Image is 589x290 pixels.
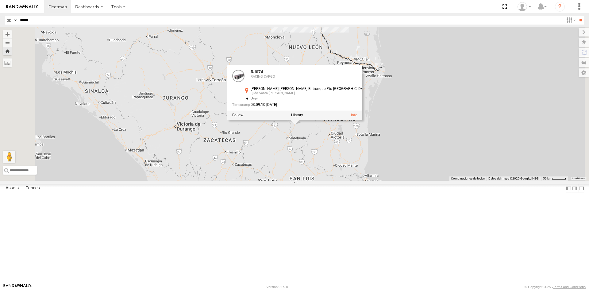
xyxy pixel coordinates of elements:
button: Zoom Home [3,47,12,55]
img: rand-logo.svg [6,5,38,9]
div: Version: 309.01 [267,285,290,289]
div: © Copyright 2025 - [525,285,586,289]
div: Ejido Santa [PERSON_NAME] [251,91,368,95]
label: Hide Summary Table [578,184,584,193]
div: RJ074 [251,70,368,74]
label: Realtime tracking of Asset [232,113,243,117]
button: Combinaciones de teclas [451,176,485,181]
label: Measure [3,58,12,67]
a: Visit our Website [3,284,32,290]
label: Search Filter Options [564,16,577,25]
a: Condiciones (se abre en una nueva pestaña) [572,177,585,180]
button: Arrastra el hombrecito naranja al mapa para abrir Street View [3,151,15,163]
span: Datos del mapa ©2025 Google, INEGI [488,177,539,180]
label: View Asset History [291,113,303,117]
label: Dock Summary Table to the Left [566,184,572,193]
i: ? [555,2,565,12]
label: Map Settings [579,68,589,77]
label: Fences [22,184,43,193]
a: Terms and Conditions [553,285,586,289]
label: Assets [2,184,22,193]
a: View Asset Details [351,113,357,117]
button: Zoom in [3,30,12,38]
label: Dock Summary Table to the Right [572,184,578,193]
span: 50 km [543,177,552,180]
div: [PERSON_NAME] [PERSON_NAME]-Entronque Pto [GEOGRAPHIC_DATA] [251,87,368,91]
label: Search Query [13,16,18,25]
div: Sebastian Velez [515,2,533,11]
div: Date/time of location update [232,103,368,107]
div: RACING CARGO [251,75,368,79]
button: Escala del mapa: 50 km por 44 píxeles [541,176,568,181]
button: Zoom out [3,38,12,47]
span: 0 [251,96,258,100]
